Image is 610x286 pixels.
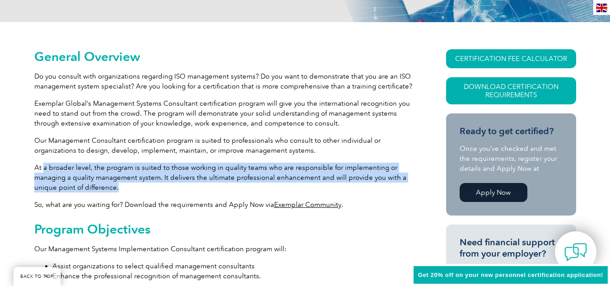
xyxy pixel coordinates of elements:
p: Our Management Consultant certification program is suited to professionals who consult to other i... [34,136,414,155]
p: Exemplar Global’s Management Systems Consultant certification program will give you the internati... [34,98,414,128]
p: So, what are you waiting for? Download the requirements and Apply Now via . [34,200,414,210]
h3: Need financial support from your employer? [460,237,563,259]
h3: Ready to get certified? [460,126,563,137]
img: contact-chat.png [564,241,587,263]
p: Once you’ve checked and met the requirements, register your details and Apply Now at [460,144,563,173]
a: Exemplar Community [274,201,341,209]
li: Assist organizations to select qualified management consultants [52,261,414,271]
h2: General Overview [34,49,414,64]
span: Get 20% off on your new personnel certification application! [418,272,603,278]
p: Do you consult with organizations regarding ISO management systems? Do you want to demonstrate th... [34,71,414,91]
li: Enhance the professional recognition of management consultants. [52,271,414,281]
a: CERTIFICATION FEE CALCULATOR [446,49,576,68]
a: Apply Now [460,183,527,202]
a: BACK TO TOP [14,267,61,286]
img: en [596,4,607,12]
p: At a broader level, the program is suited to those working in quality teams who are responsible f... [34,163,414,192]
p: Our Management Systems Implementation Consultant certification program will: [34,244,414,254]
h2: Program Objectives [34,222,414,236]
a: Download Certification Requirements [446,77,576,104]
